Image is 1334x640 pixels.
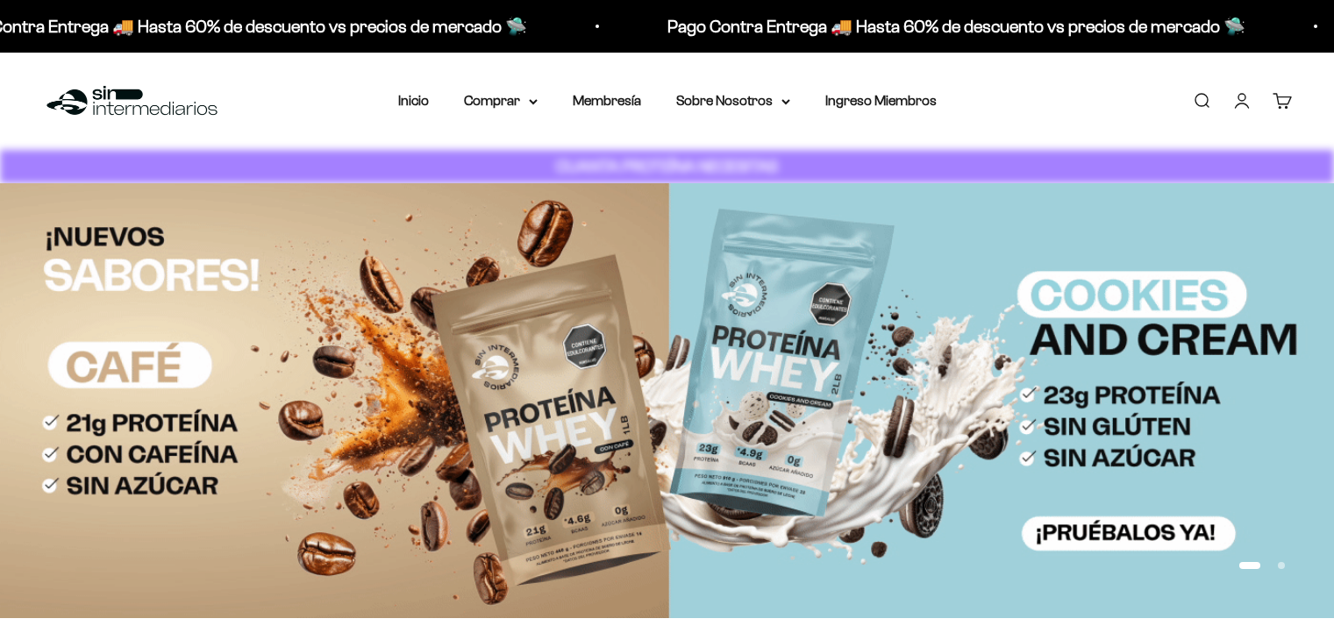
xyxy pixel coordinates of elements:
strong: CUANTA PROTEÍNA NECESITAS [556,157,778,175]
a: Membresía [573,93,641,108]
p: Pago Contra Entrega 🚚 Hasta 60% de descuento vs precios de mercado 🛸 [667,12,1245,40]
summary: Comprar [464,89,538,112]
summary: Sobre Nosotros [676,89,790,112]
a: Inicio [398,93,429,108]
a: Ingreso Miembros [825,93,937,108]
